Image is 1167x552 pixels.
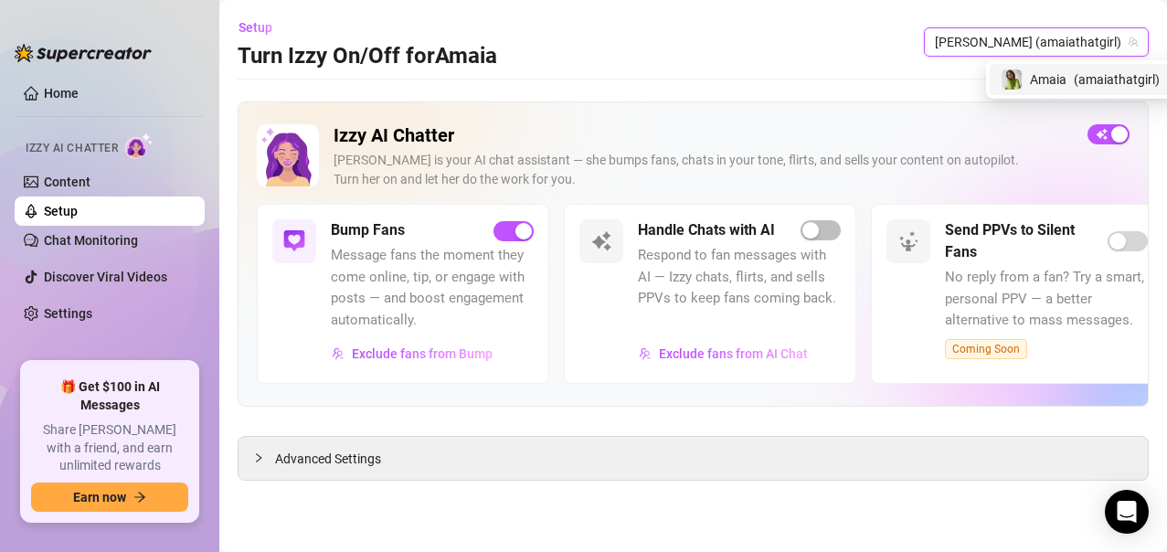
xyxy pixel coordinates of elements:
button: Exclude fans from Bump [331,339,493,368]
h2: Izzy AI Chatter [334,124,1073,147]
span: Amaia (amaiathatgirl) [935,28,1138,56]
span: 🎁 Get $100 in AI Messages [31,378,188,414]
span: Respond to fan messages with AI — Izzy chats, flirts, and sells PPVs to keep fans coming back. [638,245,841,310]
span: Coming Soon [945,339,1027,359]
button: Setup [238,13,287,42]
img: svg%3e [590,230,612,252]
span: Exclude fans from AI Chat [659,346,808,361]
span: No reply from a fan? Try a smart, personal PPV — a better alternative to mass messages. [945,267,1148,332]
img: svg%3e [283,230,305,252]
img: svg%3e [332,347,345,360]
span: Advanced Settings [275,449,381,469]
div: collapsed [253,448,275,468]
button: Exclude fans from AI Chat [638,339,809,368]
h3: Turn Izzy On/Off for Amaia [238,42,497,71]
button: Earn nowarrow-right [31,483,188,512]
a: Home [44,86,79,101]
img: AI Chatter [125,133,154,159]
span: arrow-right [133,491,146,504]
a: Chat Monitoring [44,233,138,248]
a: Settings [44,306,92,321]
span: Exclude fans from Bump [352,346,493,361]
span: Izzy AI Chatter [26,140,118,157]
img: logo-BBDzfeDw.svg [15,44,152,62]
div: Open Intercom Messenger [1105,490,1149,534]
h5: Send PPVs to Silent Fans [945,219,1108,263]
a: Setup [44,204,78,218]
span: Setup [239,20,272,35]
img: svg%3e [897,230,919,252]
span: Message fans the moment they come online, tip, or engage with posts — and boost engagement automa... [331,245,534,331]
h5: Handle Chats with AI [638,219,775,241]
span: Share [PERSON_NAME] with a friend, and earn unlimited rewards [31,421,188,475]
span: collapsed [253,452,264,463]
a: Content [44,175,90,189]
a: Discover Viral Videos [44,270,167,284]
div: [PERSON_NAME] is your AI chat assistant — she bumps fans, chats in your tone, flirts, and sells y... [334,151,1073,189]
span: Earn now [73,490,126,504]
img: Izzy AI Chatter [257,124,319,186]
img: svg%3e [639,347,652,360]
span: team [1128,37,1139,48]
h5: Bump Fans [331,219,405,241]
